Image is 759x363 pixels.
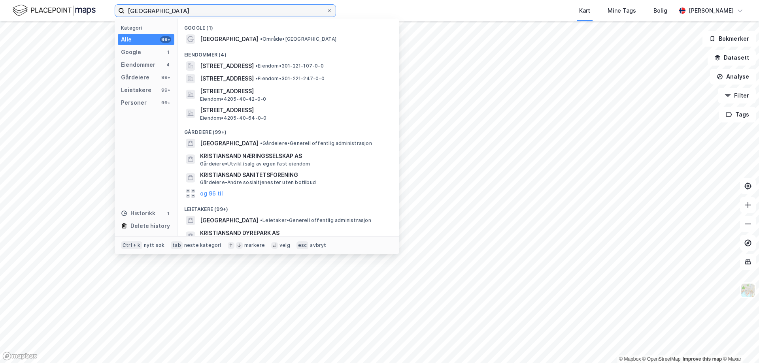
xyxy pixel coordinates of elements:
[121,209,155,218] div: Historikk
[200,74,254,83] span: [STREET_ADDRESS]
[710,69,756,85] button: Analyse
[200,61,254,71] span: [STREET_ADDRESS]
[2,352,37,361] a: Mapbox homepage
[200,179,316,186] span: Gårdeiere • Andre sosialtjenester uten botilbud
[165,210,171,216] div: 1
[13,4,96,17] img: logo.f888ab2527a4732fd821a326f86c7f29.svg
[689,6,734,15] div: [PERSON_NAME]
[683,356,722,362] a: Improve this map
[121,60,155,70] div: Eiendommer
[121,241,142,249] div: Ctrl + k
[579,6,590,15] div: Kart
[160,74,171,81] div: 99+
[708,50,756,66] button: Datasett
[200,139,259,148] span: [GEOGRAPHIC_DATA]
[260,36,262,42] span: •
[719,325,759,363] iframe: Chat Widget
[165,49,171,55] div: 1
[642,356,681,362] a: OpenStreetMap
[255,75,258,81] span: •
[121,73,149,82] div: Gårdeiere
[200,96,266,102] span: Eiendom • 4205-40-42-0-0
[125,5,326,17] input: Søk på adresse, matrikkel, gårdeiere, leietakere eller personer
[200,151,390,161] span: KRISTIANSAND NÆRINGSSELSKAP AS
[260,217,262,223] span: •
[200,189,223,198] button: og 96 til
[200,228,390,238] span: KRISTIANSAND DYREPARK AS
[121,47,141,57] div: Google
[200,170,390,180] span: KRISTIANSAND SANITETSFORENING
[296,241,309,249] div: esc
[130,221,170,231] div: Delete history
[160,36,171,43] div: 99+
[160,100,171,106] div: 99+
[619,356,641,362] a: Mapbox
[719,107,756,122] button: Tags
[718,88,756,103] button: Filter
[260,140,262,146] span: •
[178,45,399,60] div: Eiendommer (4)
[121,98,147,107] div: Personer
[178,123,399,137] div: Gårdeiere (99+)
[702,31,756,47] button: Bokmerker
[310,242,326,248] div: avbryt
[719,325,759,363] div: Kontrollprogram for chat
[279,242,290,248] div: velg
[178,19,399,33] div: Google (1)
[608,6,636,15] div: Mine Tags
[121,25,174,31] div: Kategori
[200,216,259,225] span: [GEOGRAPHIC_DATA]
[200,105,390,115] span: [STREET_ADDRESS]
[121,35,132,44] div: Alle
[200,161,310,167] span: Gårdeiere • Utvikl./salg av egen fast eiendom
[144,242,165,248] div: nytt søk
[255,63,258,69] span: •
[200,115,266,121] span: Eiendom • 4205-40-64-0-0
[160,87,171,93] div: 99+
[200,87,390,96] span: [STREET_ADDRESS]
[255,75,325,82] span: Eiendom • 301-221-247-0-0
[255,63,324,69] span: Eiendom • 301-221-107-0-0
[200,34,259,44] span: [GEOGRAPHIC_DATA]
[184,242,221,248] div: neste kategori
[178,200,399,214] div: Leietakere (99+)
[121,85,151,95] div: Leietakere
[260,217,371,224] span: Leietaker • Generell offentlig administrasjon
[165,62,171,68] div: 4
[171,241,183,249] div: tab
[260,140,372,147] span: Gårdeiere • Generell offentlig administrasjon
[244,242,265,248] div: markere
[260,36,336,42] span: Område • [GEOGRAPHIC_DATA]
[740,283,755,298] img: Z
[653,6,667,15] div: Bolig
